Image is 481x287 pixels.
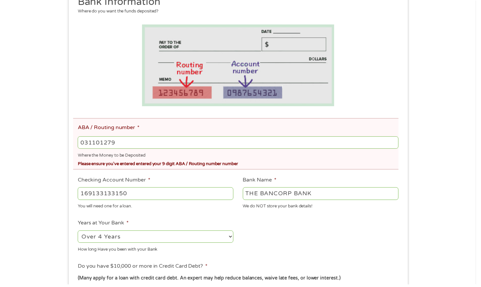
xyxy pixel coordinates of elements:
input: 345634636 [78,189,236,201]
input: 263177916 [78,138,402,150]
div: (Many apply for a loan with credit card debt. An expert may help reduce balances, waive late fees... [78,277,402,284]
label: Checking Account Number [78,178,152,185]
div: Where do you want the funds deposited? [78,8,398,15]
div: Where the Money to be Deposited [78,151,402,160]
label: Years at Your Bank [78,222,130,229]
label: ABA / Routing number [78,125,141,132]
div: We do NOT store your bank details! [245,203,403,212]
label: Do you have $10,000 or more in Credit Card Debt? [78,265,209,272]
div: Please ensure you've entered entered your 9 digit ABA / Routing number number [78,160,402,169]
div: How long Have you been with your Bank [78,246,236,255]
label: Bank Name [245,178,279,185]
img: Routing number location [143,25,338,107]
div: You will need one for a loan. [78,203,236,212]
